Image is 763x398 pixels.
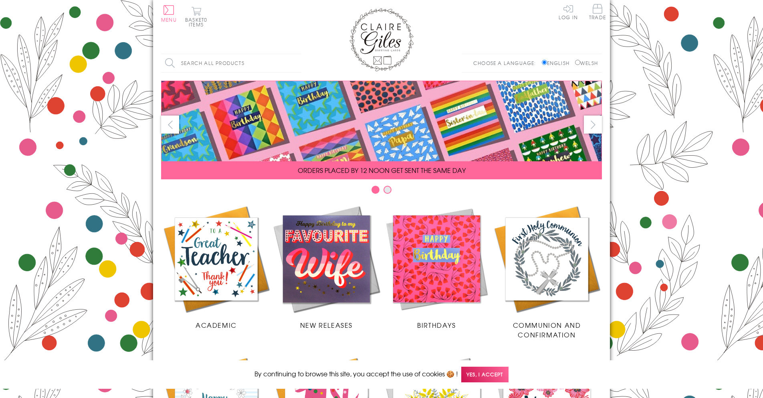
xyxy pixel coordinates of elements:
[271,204,381,330] a: New Releases
[542,59,573,67] label: English
[513,320,581,339] span: Communion and Confirmation
[461,367,509,382] span: Yes, I accept
[298,165,466,175] span: ORDERS PLACED BY 12 NOON GET SENT THE SAME DAY
[161,185,602,198] div: Carousel Pagination
[559,4,578,20] a: Log In
[161,204,271,330] a: Academic
[492,204,602,339] a: Communion and Confirmation
[589,4,606,20] span: Trade
[293,54,301,72] input: Search
[161,16,177,23] span: Menu
[417,320,456,330] span: Birthdays
[196,320,237,330] span: Academic
[161,5,177,22] button: Menu
[575,60,580,65] input: Welsh
[371,186,379,194] button: Carousel Page 1 (Current Slide)
[300,320,353,330] span: New Releases
[542,60,547,65] input: English
[584,116,602,134] button: next
[185,6,207,27] button: Basket0 items
[189,16,207,28] span: 0 items
[161,116,179,134] button: prev
[589,4,606,21] a: Trade
[349,8,414,71] img: Claire Giles Greetings Cards
[384,186,392,194] button: Carousel Page 2
[575,59,598,67] label: Welsh
[381,204,492,330] a: Birthdays
[473,59,540,67] p: Choose a language:
[161,54,301,72] input: Search all products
